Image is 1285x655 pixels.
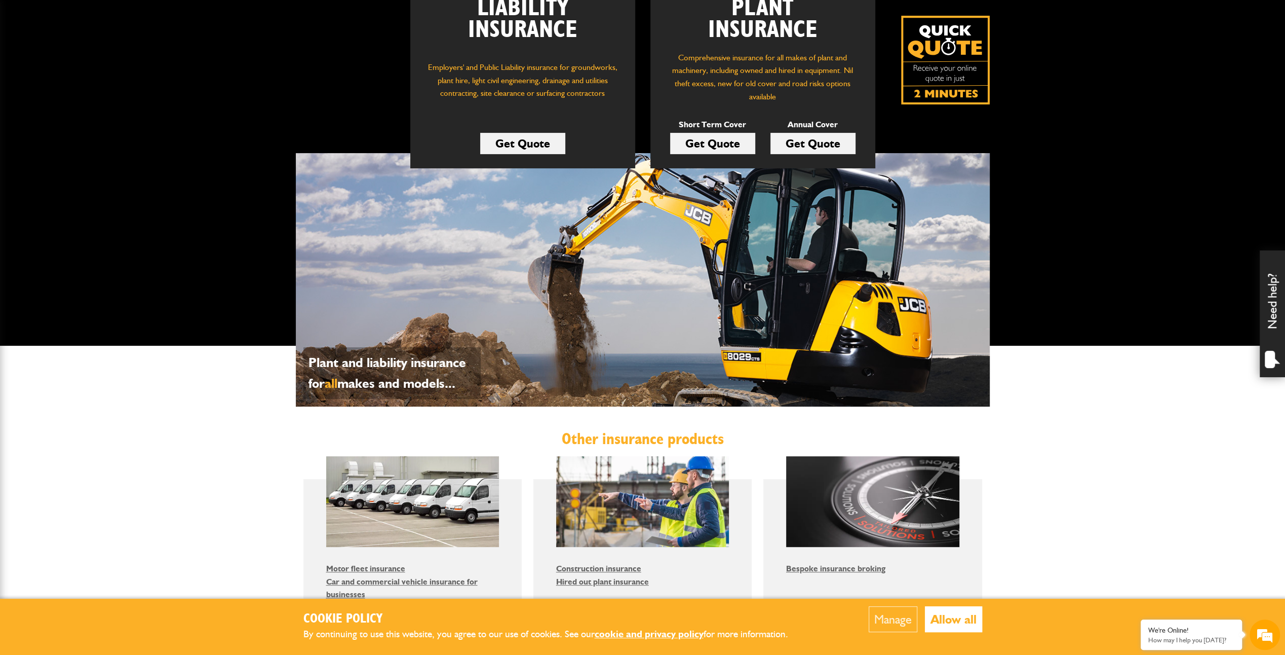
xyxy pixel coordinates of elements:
img: Quick Quote [901,16,990,104]
a: Hired out plant insurance [556,577,649,587]
a: Get Quote [480,133,565,154]
input: Enter your last name [13,94,185,116]
a: cookie and privacy policy [595,628,704,640]
h2: Other insurance products [303,429,982,449]
p: Plant and liability insurance for makes and models... [308,352,476,394]
div: Need help? [1260,250,1285,377]
a: Get your insurance quote isn just 2-minutes [901,16,990,104]
img: d_20077148190_company_1631870298795_20077148190 [17,56,43,70]
p: Annual Cover [770,118,855,131]
a: Motor fleet insurance [326,564,405,573]
div: Minimize live chat window [166,5,190,29]
div: Chat with us now [53,57,170,70]
span: all [325,375,337,391]
img: Construction insurance [556,456,729,547]
p: By continuing to use this website, you agree to our use of cookies. See our for more information. [303,627,805,642]
img: Bespoke insurance broking [786,456,959,547]
em: Start Chat [138,312,184,326]
a: Bespoke insurance broking [786,564,885,573]
a: Car and commercial vehicle insurance for businesses [326,577,478,600]
p: How may I help you today? [1148,636,1234,644]
div: We're Online! [1148,626,1234,635]
a: Get Quote [670,133,755,154]
input: Enter your email address [13,124,185,146]
button: Allow all [925,606,982,632]
p: Short Term Cover [670,118,755,131]
a: Construction insurance [556,564,641,573]
p: Comprehensive insurance for all makes of plant and machinery, including owned and hired in equipm... [666,51,860,103]
a: Get Quote [770,133,855,154]
button: Manage [869,606,917,632]
h2: Cookie Policy [303,611,805,627]
img: Motor fleet insurance [326,456,499,547]
p: Employers' and Public Liability insurance for groundworks, plant hire, light civil engineering, d... [425,61,620,110]
input: Enter your phone number [13,154,185,176]
textarea: Type your message and hit 'Enter' [13,184,185,304]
